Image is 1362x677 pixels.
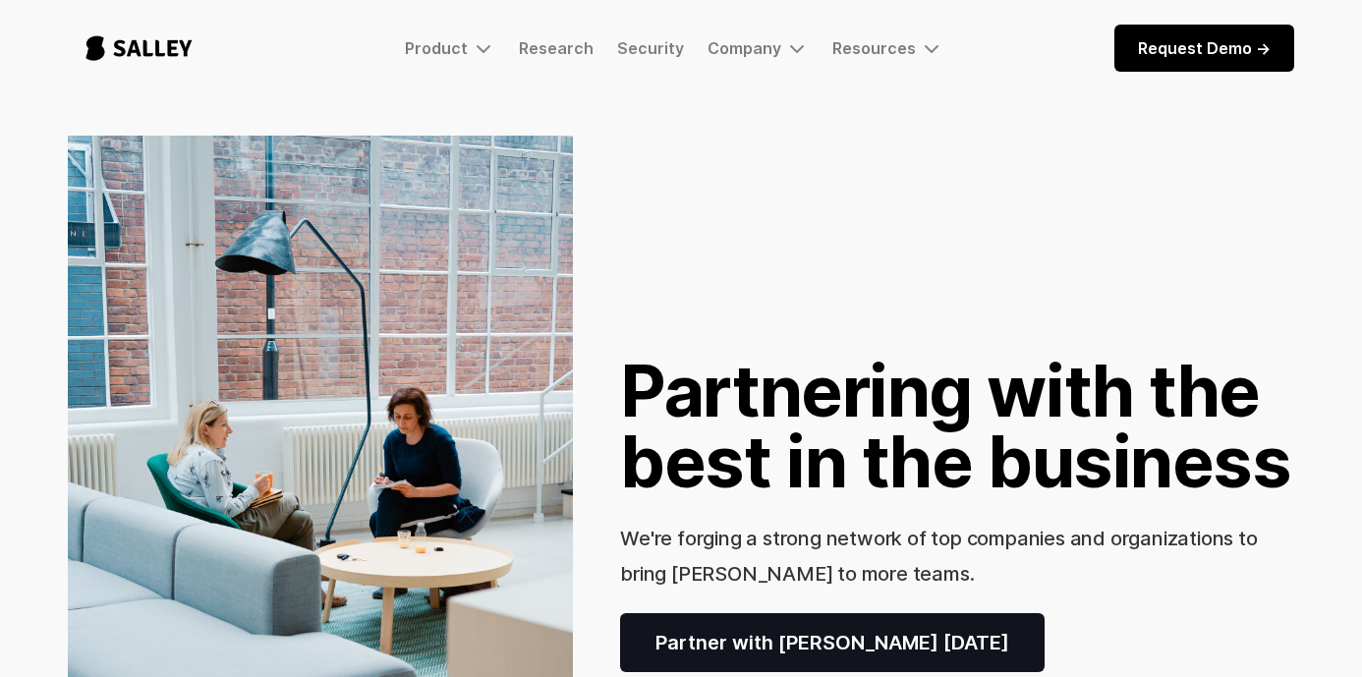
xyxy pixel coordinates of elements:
[708,38,781,58] div: Company
[68,16,210,81] a: home
[405,38,468,58] div: Product
[617,38,684,58] a: Security
[405,36,495,60] div: Product
[832,36,943,60] div: Resources
[832,38,916,58] div: Resources
[620,613,1045,672] a: Partner with [PERSON_NAME] [DATE]
[620,356,1294,497] h1: Partnering with the best in the business
[620,527,1257,586] h3: We're forging a strong network of top companies and organizations to bring [PERSON_NAME] to more ...
[708,36,809,60] div: Company
[519,38,594,58] a: Research
[1114,25,1294,72] a: Request Demo ->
